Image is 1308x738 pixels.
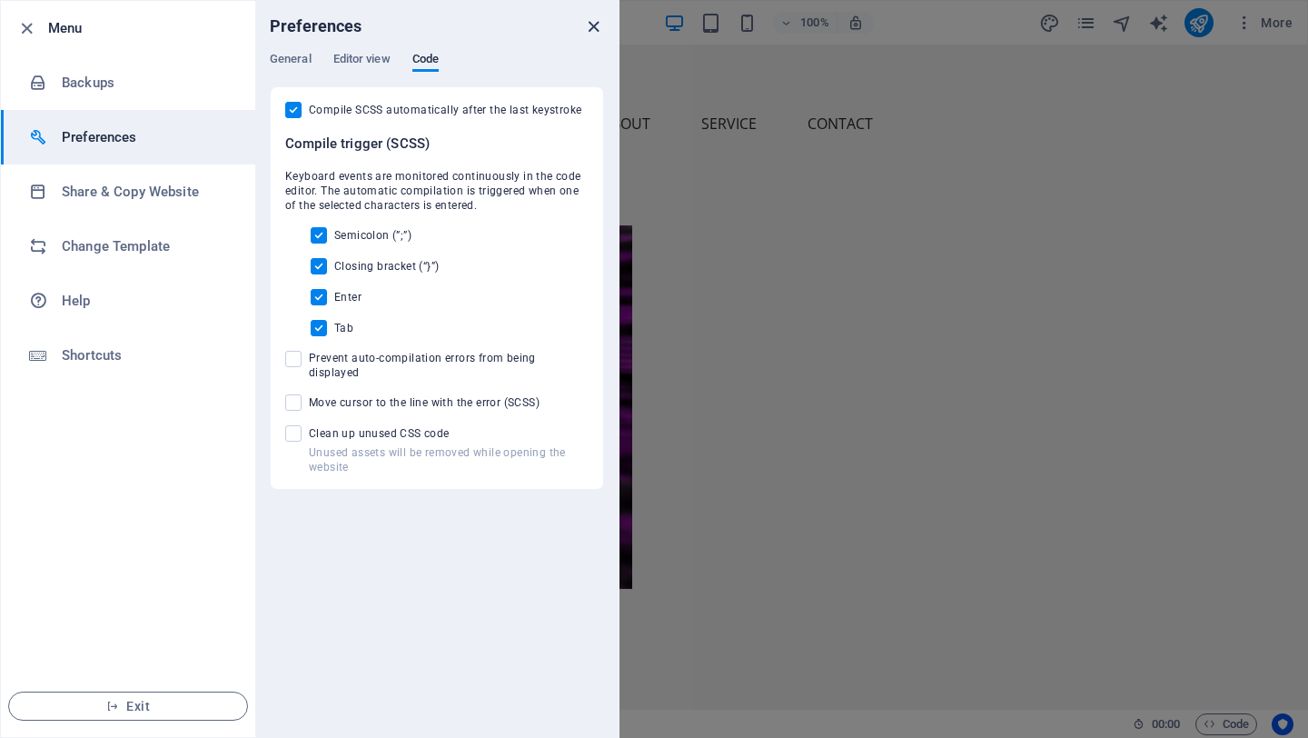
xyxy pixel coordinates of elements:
span: Tab [334,321,353,335]
span: Clean up unused CSS code [309,426,589,441]
h6: Preferences [62,126,230,148]
button: close [582,15,604,37]
a: Help [1,274,255,328]
h6: Help [62,290,230,312]
span: General [270,48,312,74]
h6: Preferences [270,15,362,37]
span: Closing bracket (“}”) [334,259,439,274]
h6: Share & Copy Website [62,181,230,203]
span: Prevent auto-compilation errors from being displayed [309,351,589,380]
p: Unused assets will be removed while opening the website [309,445,589,474]
span: Move cursor to the line with the error (SCSS) [309,395,540,410]
div: Preferences [270,52,604,86]
span: Compile SCSS automatically after the last keystroke [309,103,581,117]
h6: Menu [48,17,241,39]
h6: Shortcuts [62,344,230,366]
h6: Change Template [62,235,230,257]
span: Code [412,48,439,74]
h6: Backups [62,72,230,94]
span: Editor view [333,48,391,74]
span: Keyboard events are monitored continuously in the code editor. The automatic compilation is trigg... [285,169,589,213]
h6: Compile trigger (SCSS) [285,133,589,155]
span: Enter [334,290,362,304]
button: Exit [8,692,248,721]
span: Exit [24,699,233,713]
span: Semicolon (”;”) [334,228,411,243]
